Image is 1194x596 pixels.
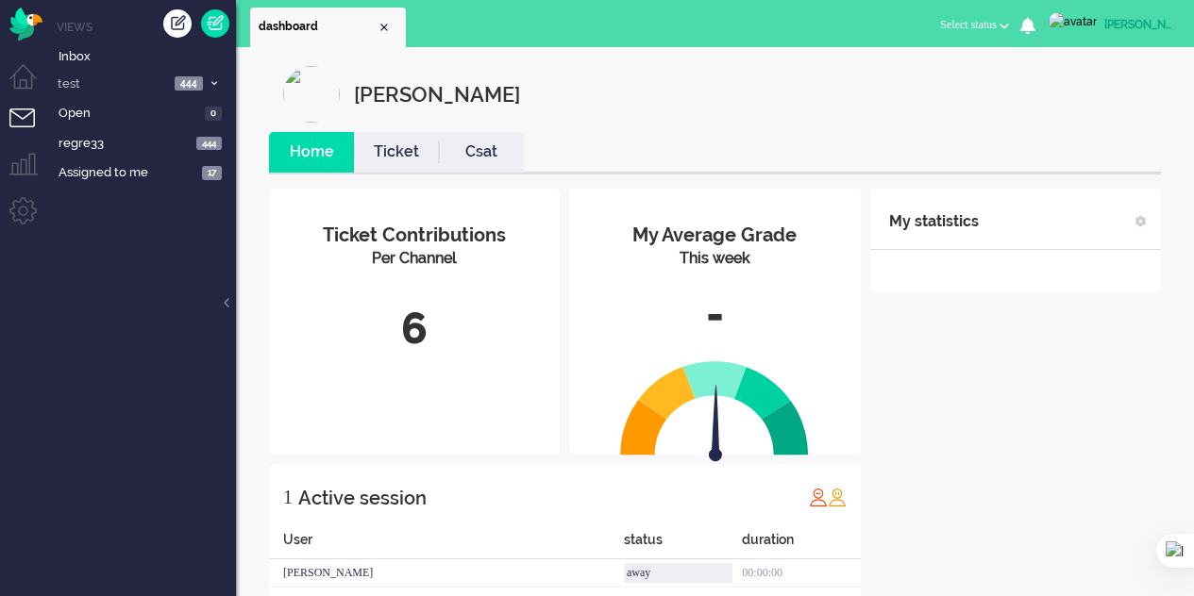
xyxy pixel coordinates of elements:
[583,284,846,346] div: -
[298,479,427,517] div: Active session
[202,166,222,180] span: 17
[620,360,809,455] img: semi_circle.svg
[929,11,1020,39] button: Select status
[9,64,52,107] li: Dashboard menu
[55,102,236,123] a: Open 0
[929,6,1020,47] li: Select status
[269,530,624,559] div: User
[269,559,624,588] div: [PERSON_NAME]
[59,105,199,123] span: Open
[583,248,846,270] div: This week
[283,66,340,123] img: profilePicture
[59,48,236,66] span: Inbox
[55,75,169,93] span: test
[742,530,860,559] div: duration
[283,222,546,249] div: Ticket Contributions
[201,9,229,38] a: Quick Ticket
[57,19,236,35] li: Views
[59,135,191,153] span: regre33
[163,9,192,38] div: Create ticket
[624,530,742,559] div: status
[889,203,979,240] div: My statistics
[354,141,439,163] a: Ticket
[583,222,846,249] div: My Average Grade
[742,559,860,588] div: 00:00:00
[354,132,439,173] li: Ticket
[9,153,52,195] li: Supervisor menu
[205,107,222,121] span: 0
[439,132,524,173] li: Csat
[9,108,52,151] li: Tickets menu
[55,45,236,66] a: Inbox
[1104,15,1175,34] div: [PERSON_NAME]
[269,141,354,163] a: Home
[354,66,520,123] div: [PERSON_NAME]
[250,8,406,47] li: Dashboard
[175,76,203,91] span: 444
[9,12,42,26] a: Omnidesk
[828,488,847,506] img: profile_orange.svg
[269,132,354,173] li: Home
[259,19,377,35] span: dashboard
[624,563,732,583] div: away
[196,137,222,151] span: 444
[9,197,52,240] li: Admin menu
[439,141,524,163] a: Csat
[1045,11,1175,31] a: [PERSON_NAME]
[809,488,828,506] img: profile_red.svg
[283,248,546,270] div: Per Channel
[377,20,392,35] div: Close tab
[283,298,546,360] div: 6
[283,478,293,516] div: 1
[55,161,236,182] a: Assigned to me 17
[940,18,997,31] span: Select status
[1049,12,1097,31] img: avatar
[59,164,196,182] span: Assigned to me
[9,8,42,41] img: flow_omnibird.svg
[676,385,757,466] img: arrow.svg
[55,132,236,153] a: regre33 444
